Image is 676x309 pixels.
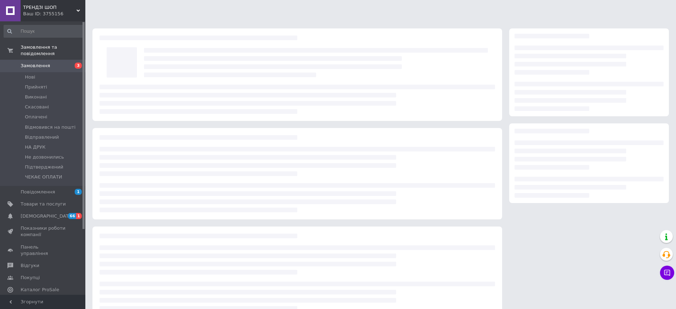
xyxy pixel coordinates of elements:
span: Товари та послуги [21,201,66,207]
span: Скасовані [25,104,49,110]
span: Панель управління [21,244,66,257]
span: 66 [68,213,76,219]
span: Підтверджений [25,164,63,170]
span: 3 [75,63,82,69]
span: Повідомлення [21,189,55,195]
span: Показники роботи компанії [21,225,66,238]
span: Нові [25,74,35,80]
span: 1 [76,213,82,219]
span: Замовлення [21,63,50,69]
span: ЧЕКАЄ ОПЛАТИ [25,174,62,180]
span: Оплачені [25,114,47,120]
span: Не дозвонились [25,154,64,160]
span: Прийняті [25,84,47,90]
span: НА ДРУК [25,144,46,150]
input: Пошук [4,25,84,38]
span: Відгуки [21,262,39,269]
span: Замовлення та повідомлення [21,44,85,57]
span: ТРЕНДЗІ ШОП [23,4,76,11]
span: Відправлений [25,134,59,140]
span: 1 [75,189,82,195]
span: Покупці [21,275,40,281]
div: Ваш ID: 3755156 [23,11,85,17]
span: Відмовився на пошті [25,124,75,130]
span: Виконані [25,94,47,100]
span: [DEMOGRAPHIC_DATA] [21,213,73,219]
span: Каталог ProSale [21,287,59,293]
button: Чат з покупцем [660,266,674,280]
